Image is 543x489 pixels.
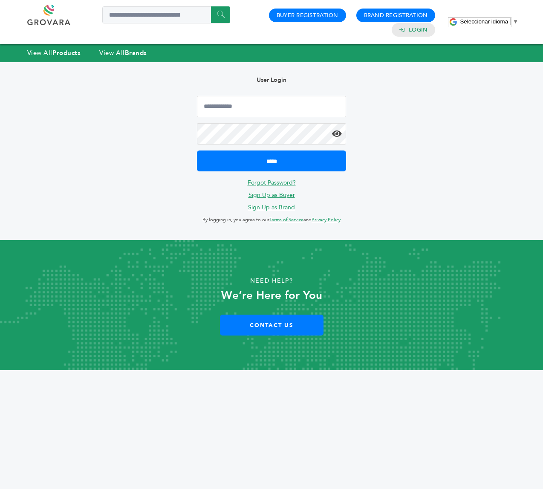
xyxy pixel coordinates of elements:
[248,179,296,187] a: Forgot Password?
[27,275,516,287] p: Need Help?
[513,18,518,25] span: ▼
[27,49,81,57] a: View AllProducts
[197,215,346,225] p: By logging in, you agree to our and
[125,49,147,57] strong: Brands
[220,315,323,336] a: Contact Us
[197,96,346,117] input: Email Address
[197,123,346,145] input: Password
[99,49,147,57] a: View AllBrands
[52,49,81,57] strong: Products
[248,203,295,211] a: Sign Up as Brand
[269,217,303,223] a: Terms of Service
[364,12,428,19] a: Brand Registration
[460,18,518,25] a: Seleccionar idioma​
[221,288,322,303] strong: We’re Here for You
[460,18,508,25] span: Seleccionar idioma
[257,76,286,84] b: User Login
[409,26,427,34] a: Login
[248,191,295,199] a: Sign Up as Buyer
[277,12,338,19] a: Buyer Registration
[102,6,230,23] input: Search a product or brand...
[312,217,341,223] a: Privacy Policy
